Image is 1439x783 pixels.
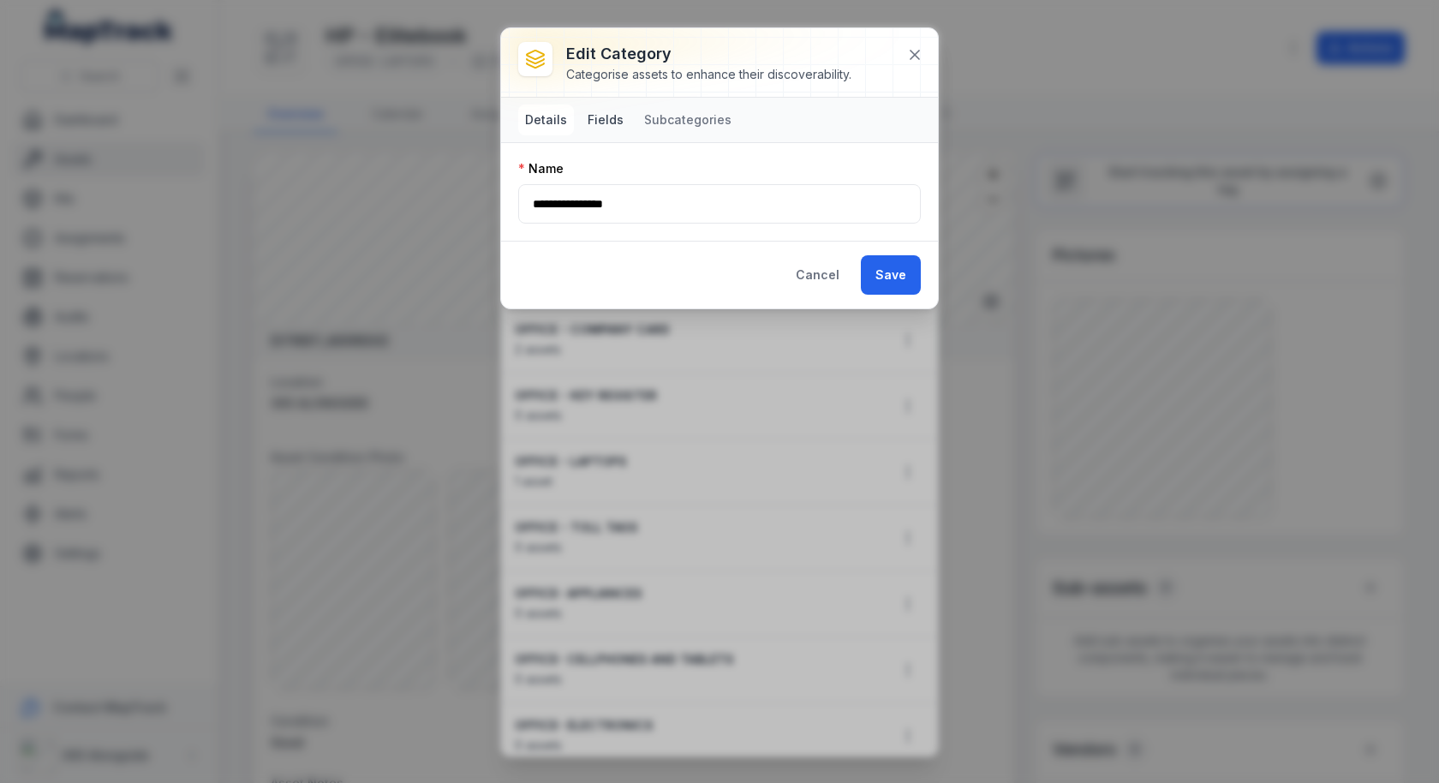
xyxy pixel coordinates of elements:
[566,66,851,83] div: Categorise assets to enhance their discoverability.
[566,42,851,66] h3: Edit category
[518,105,574,135] button: Details
[637,105,738,135] button: Subcategories
[861,255,921,295] button: Save
[581,105,630,135] button: Fields
[781,255,854,295] button: Cancel
[518,160,564,177] label: Name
